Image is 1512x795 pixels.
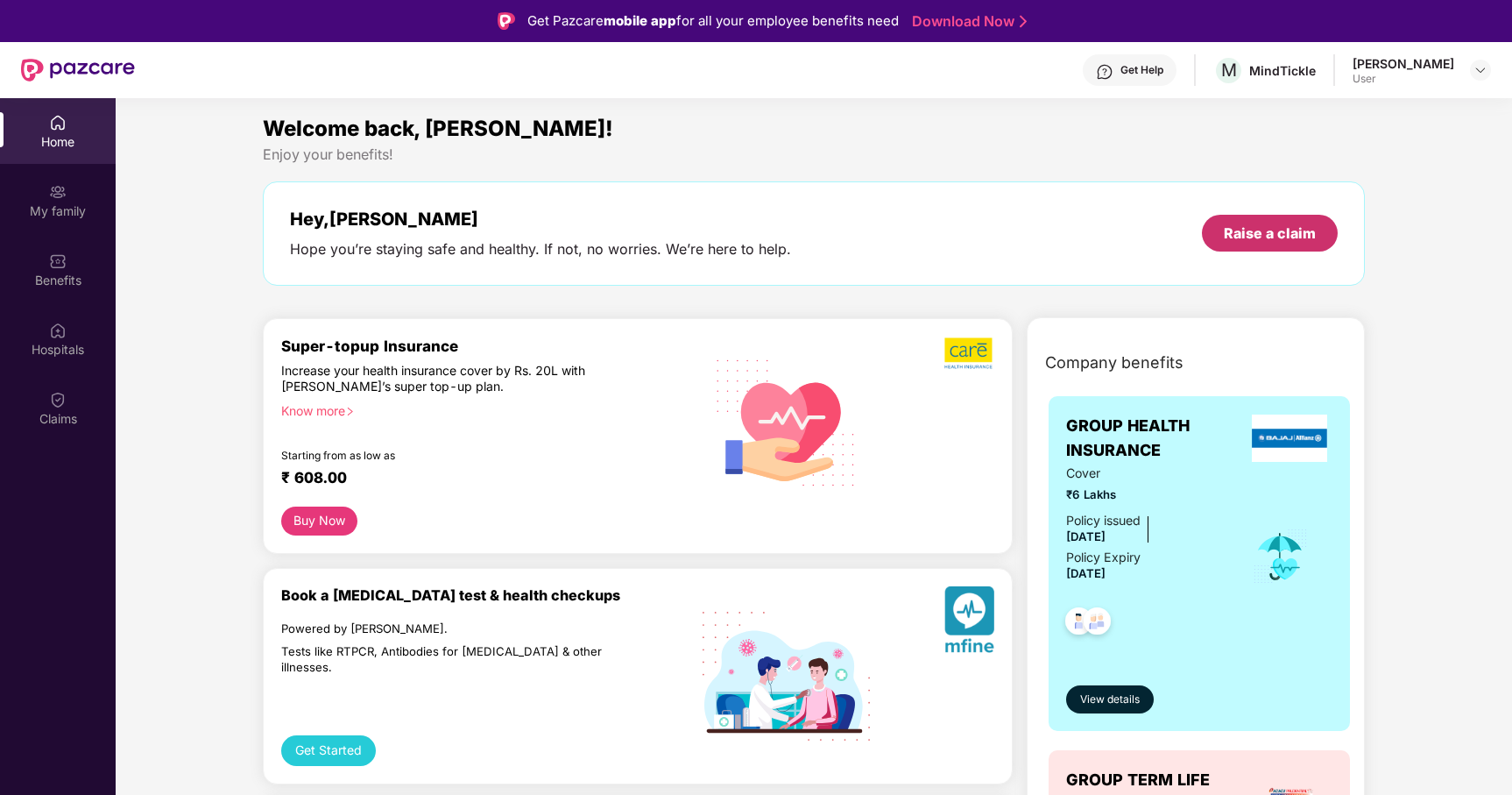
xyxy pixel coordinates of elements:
[1252,415,1327,462] img: insurerLogo
[1066,511,1141,530] div: Policy issued
[1076,602,1119,645] img: svg+xml;base64,PHN2ZyB4bWxucz0iaHR0cDovL3d3dy53My5vcmcvMjAwMC9zdmciIHdpZHRoPSI0OC45NDMiIGhlaWdodD...
[1252,528,1309,586] img: icon
[1045,351,1183,375] span: Company benefits
[703,612,870,741] img: svg+xml;base64,PHN2ZyB4bWxucz0iaHR0cDovL3d3dy53My5vcmcvMjAwMC9zdmciIHdpZHRoPSIxOTIiIGhlaWdodD0iMT...
[49,322,67,339] img: svg+xml;base64,PHN2ZyBpZD0iSG9zcGl0YWxzIiB4bWxucz0iaHR0cDovL3d3dy53My5vcmcvMjAwMC9zdmciIHdpZHRoPS...
[1249,62,1316,79] div: MindTickle
[1066,414,1247,464] span: GROUP HEALTH INSURANCE
[281,735,376,765] button: Get Started
[49,183,67,201] img: svg+xml;base64,PHN2ZyB3aWR0aD0iMjAiIGhlaWdodD0iMjAiIHZpZXdCb3g9IjAgMCAyMCAyMCIgZmlsbD0ibm9uZSIgeG...
[281,621,622,637] div: Powered by [PERSON_NAME].
[49,114,67,131] img: svg+xml;base64,PHN2ZyBpZD0iSG9tZSIgeG1sbnM9Imh0dHA6Ly93d3cudzMub3JnLzIwMDAvc3ZnIiB3aWR0aD0iMjAiIG...
[345,407,355,416] span: right
[1066,548,1141,567] div: Policy Expiry
[281,468,680,489] div: ₹ 608.00
[1224,224,1316,243] div: Raise a claim
[1353,55,1454,72] div: [PERSON_NAME]
[290,209,791,230] div: Hey, [PERSON_NAME]
[703,337,870,507] img: svg+xml;base64,PHN2ZyB4bWxucz0iaHR0cDovL3d3dy53My5vcmcvMjAwMC9zdmciIHhtbG5zOnhsaW5rPSJodHRwOi8vd3...
[263,146,1366,164] div: Enjoy your benefits!
[1353,72,1454,86] div: User
[1066,464,1228,483] span: Cover
[281,403,687,415] div: Know more
[1080,692,1140,708] span: View details
[1066,685,1154,713] button: View details
[49,252,67,270] img: svg+xml;base64,PHN2ZyBpZD0iQmVuZWZpdHMiIHhtbG5zPSJodHRwOi8vd3d3LnczLm9yZy8yMDAwL3N2ZyIgd2lkdGg9Ij...
[281,644,622,675] div: Tests like RTPCR, Antibodies for [MEDICAL_DATA] & other illnesses.
[912,12,1021,31] a: Download Now
[21,59,135,82] img: New Pazcare Logo
[527,11,899,32] div: Get Pazcare for all your employee benefits need
[1057,602,1100,645] img: svg+xml;base64,PHN2ZyB4bWxucz0iaHR0cDovL3d3dy53My5vcmcvMjAwMC9zdmciIHdpZHRoPSI0OC45NDMiIGhlaWdodD...
[281,337,697,355] div: Super-topup Insurance
[281,449,623,461] div: Starting from as low as
[49,391,67,408] img: svg+xml;base64,PHN2ZyBpZD0iQ2xhaW0iIHhtbG5zPSJodHRwOi8vd3d3LnczLm9yZy8yMDAwL3N2ZyIgd2lkdGg9IjIwIi...
[1096,63,1113,81] img: svg+xml;base64,PHN2ZyBpZD0iSGVscC0zMngzMiIgeG1sbnM9Imh0dHA6Ly93d3cudzMub3JnLzIwMDAvc3ZnIiB3aWR0aD...
[1120,63,1163,77] div: Get Help
[944,586,994,659] img: svg+xml;base64,PHN2ZyB4bWxucz0iaHR0cDovL3d3dy53My5vcmcvMjAwMC9zdmciIHhtbG5zOnhsaW5rPSJodHRwOi8vd3...
[944,337,994,370] img: b5dec4f62d2307b9de63beb79f102df3.png
[290,240,791,259] div: Hope you’re staying safe and healthy. If not, no worries. We’re here to help.
[281,363,622,395] div: Increase your health insurance cover by Rs. 20L with [PERSON_NAME]’s super top-up plan.
[1066,486,1228,504] span: ₹6 Lakhs
[498,12,515,30] img: Logo
[281,586,697,604] div: Book a [MEDICAL_DATA] test & health checkups
[1020,12,1027,31] img: Stroke
[604,12,676,29] strong: mobile app
[1221,60,1237,81] span: M
[1066,566,1106,580] span: [DATE]
[1066,529,1106,543] span: [DATE]
[281,507,357,536] button: Buy Now
[263,116,613,141] span: Welcome back, [PERSON_NAME]!
[1473,63,1487,77] img: svg+xml;base64,PHN2ZyBpZD0iRHJvcGRvd24tMzJ4MzIiIHhtbG5zPSJodHRwOi8vd3d3LnczLm9yZy8yMDAwL3N2ZyIgd2...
